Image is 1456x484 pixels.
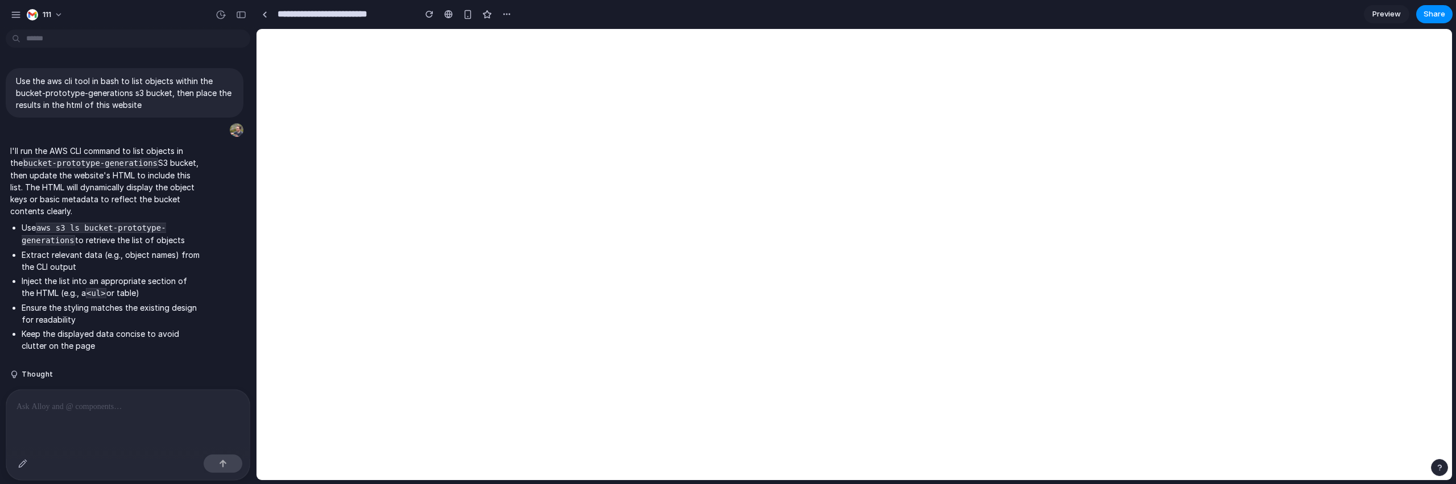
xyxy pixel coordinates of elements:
button: 111 [22,6,69,24]
li: Extract relevant data (e.g., object names) from the CLI output [22,249,200,273]
span: Preview [1372,9,1401,20]
p: Use the aws cli tool in bash to list objects within the bucket-prototype-generations s3 bucket, t... [16,75,233,111]
code: aws s3 ls bucket-prototype-generations [22,223,166,245]
span: Share [1424,9,1445,20]
span: 111 [43,9,51,20]
li: Inject the list into an appropriate section of the HTML (e.g., a or table) [22,275,200,299]
code: bucket-prototype-generations [23,158,158,168]
a: Preview [1364,5,1409,23]
li: Keep the displayed data concise to avoid clutter on the page [22,328,200,352]
code: <ul> [86,288,106,298]
li: Use to retrieve the list of objects [22,222,200,247]
li: Ensure the styling matches the existing design for readability [22,302,200,326]
button: Share [1416,5,1453,23]
p: I'll run the AWS CLI command to list objects in the S3 bucket, then update the website's HTML to ... [10,145,200,217]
